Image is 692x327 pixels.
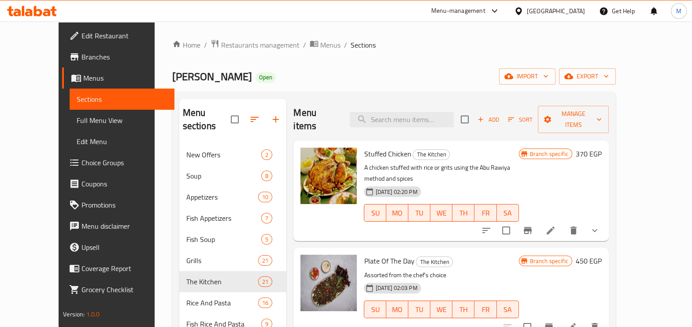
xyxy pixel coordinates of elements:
[62,25,174,46] a: Edit Restaurant
[478,303,493,316] span: FR
[293,106,339,133] h2: Menu items
[186,297,258,308] span: Rice And Pasta
[499,68,555,85] button: import
[476,115,500,125] span: Add
[452,301,474,318] button: TH
[497,221,515,240] span: Select to update
[364,301,386,318] button: SU
[63,308,85,320] span: Version:
[179,250,287,271] div: Grills21
[576,255,602,267] h6: 450 EGP
[259,193,272,201] span: 10
[676,6,681,16] span: M
[77,115,167,126] span: Full Menu View
[186,276,258,287] span: The Kitchen
[416,257,452,267] span: The Kitchen
[259,256,272,265] span: 21
[431,6,485,16] div: Menu-management
[478,207,493,219] span: FR
[77,136,167,147] span: Edit Menu
[62,237,174,258] a: Upsell
[186,213,262,223] span: Fish Appetizers
[186,255,258,266] span: Grills
[70,89,174,110] a: Sections
[255,74,276,81] span: Open
[476,220,497,241] button: sort-choices
[538,106,608,133] button: Manage items
[351,40,376,50] span: Sections
[179,229,287,250] div: Fish Soup5
[81,263,167,274] span: Coverage Report
[172,67,252,86] span: [PERSON_NAME]
[506,113,534,126] button: Sort
[62,67,174,89] a: Menus
[350,112,454,127] input: search
[430,301,452,318] button: WE
[506,71,548,82] span: import
[62,173,174,194] a: Coupons
[320,40,340,50] span: Menus
[261,149,272,160] div: items
[262,235,272,244] span: 5
[508,115,532,125] span: Sort
[474,301,496,318] button: FR
[300,255,357,311] img: Plate Of The Day
[303,40,306,50] li: /
[62,216,174,237] a: Menu disclaimer
[226,110,244,129] span: Select all sections
[262,151,272,159] span: 2
[474,204,496,222] button: FR
[261,213,272,223] div: items
[262,172,272,180] span: 8
[186,171,262,181] div: Soup
[179,165,287,186] div: Soup8
[559,68,616,85] button: export
[70,110,174,131] a: Full Menu View
[172,40,200,50] a: Home
[474,113,502,126] button: Add
[372,188,421,196] span: [DATE] 02:20 PM
[179,208,287,229] div: Fish Appetizers7
[408,301,430,318] button: TU
[566,71,609,82] span: export
[179,271,287,292] div: The Kitchen21
[497,204,519,222] button: SA
[526,257,572,265] span: Branch specific
[179,292,287,313] div: Rice And Pasta16
[86,308,100,320] span: 1.0.0
[408,204,430,222] button: TU
[211,39,300,51] a: Restaurants management
[261,171,272,181] div: items
[456,303,471,316] span: TH
[62,194,174,216] a: Promotions
[186,234,262,245] span: Fish Soup
[344,40,347,50] li: /
[386,301,408,318] button: MO
[368,303,383,316] span: SU
[81,30,167,41] span: Edit Restaurant
[413,149,450,160] div: The Kitchen
[430,204,452,222] button: WE
[497,301,519,318] button: SA
[81,200,167,210] span: Promotions
[300,148,357,204] img: Stuffed Chicken
[364,162,518,184] p: A chicken stuffed with rice or grits using the Abu Rawiya method and spices
[179,186,287,208] div: Appetizers10
[62,258,174,279] a: Coverage Report
[81,284,167,295] span: Grocery Checklist
[81,242,167,253] span: Upsell
[434,207,449,219] span: WE
[502,113,538,126] span: Sort items
[452,204,474,222] button: TH
[258,276,272,287] div: items
[364,204,386,222] button: SU
[434,303,449,316] span: WE
[265,109,286,130] button: Add section
[186,149,262,160] div: New Offers
[364,270,518,281] p: Assorted from the chef's choice
[81,52,167,62] span: Branches
[390,207,405,219] span: MO
[364,254,414,268] span: Plate Of The Day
